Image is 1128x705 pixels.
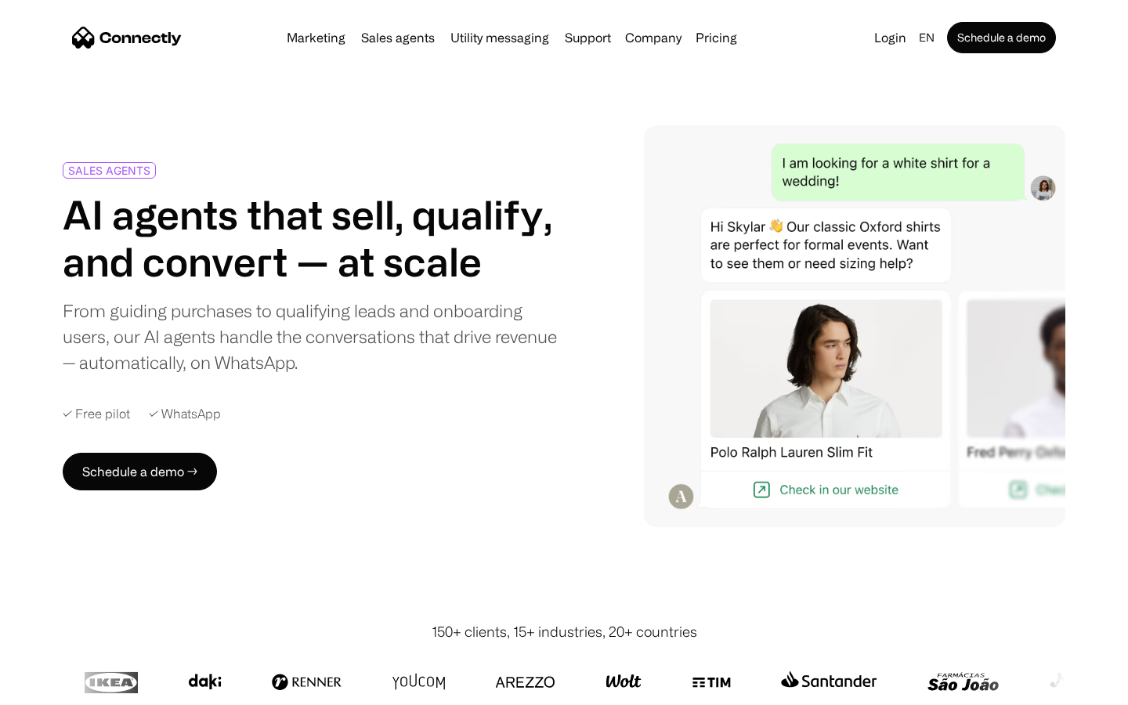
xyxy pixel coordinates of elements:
[444,31,555,44] a: Utility messaging
[68,164,150,176] div: SALES AGENTS
[280,31,352,44] a: Marketing
[31,678,94,700] ul: Language list
[72,26,182,49] a: home
[432,621,697,642] div: 150+ clients, 15+ industries, 20+ countries
[919,27,935,49] div: en
[913,27,944,49] div: en
[16,676,94,700] aside: Language selected: English
[63,298,558,375] div: From guiding purchases to qualifying leads and onboarding users, our AI agents handle the convers...
[625,27,681,49] div: Company
[620,27,686,49] div: Company
[559,31,617,44] a: Support
[63,407,130,421] div: ✓ Free pilot
[947,22,1056,53] a: Schedule a demo
[689,31,743,44] a: Pricing
[355,31,441,44] a: Sales agents
[63,191,558,285] h1: AI agents that sell, qualify, and convert — at scale
[149,407,221,421] div: ✓ WhatsApp
[63,453,217,490] a: Schedule a demo →
[868,27,913,49] a: Login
